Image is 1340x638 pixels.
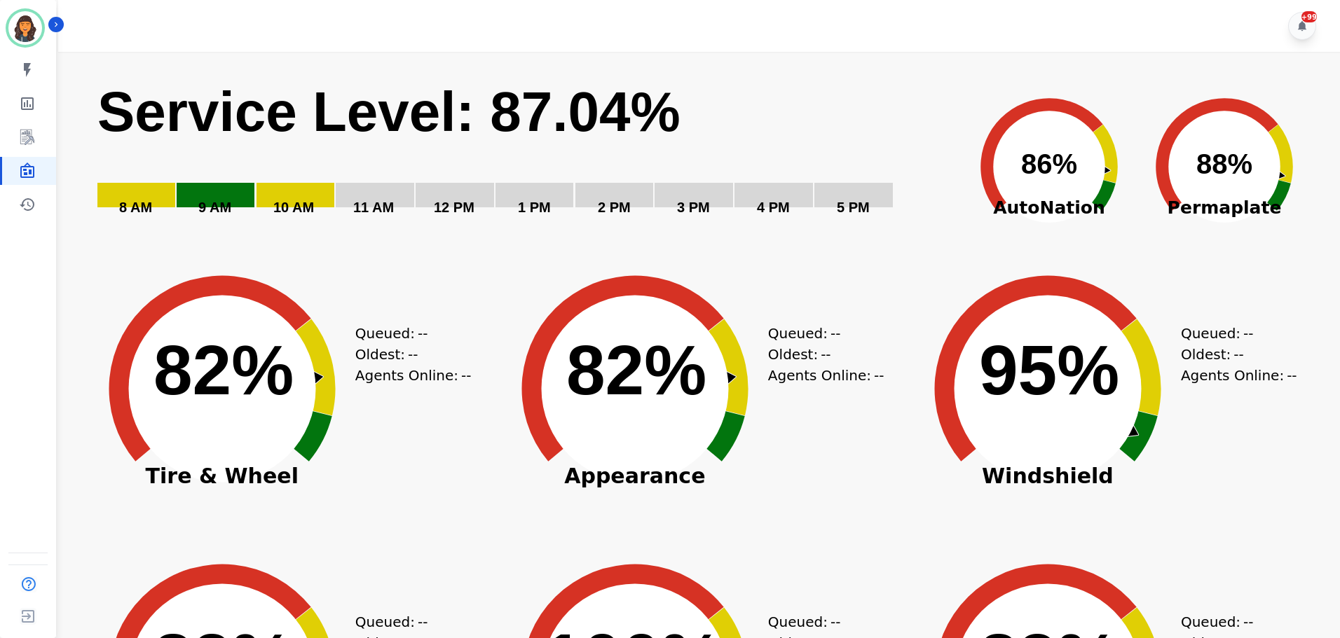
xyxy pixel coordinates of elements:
div: Oldest: [768,344,873,365]
div: Queued: [1181,323,1286,344]
text: 8 AM [119,200,152,215]
div: Agents Online: [355,365,474,386]
div: Oldest: [355,344,460,365]
span: -- [418,323,428,344]
span: Appearance [495,469,775,483]
text: 1 PM [518,200,551,215]
div: Queued: [768,323,873,344]
span: -- [1243,323,1253,344]
div: Queued: [355,611,460,632]
span: -- [461,365,471,386]
div: Agents Online: [768,365,887,386]
div: +99 [1301,11,1317,22]
span: -- [1243,611,1253,632]
text: 10 AM [273,200,314,215]
text: 82% [153,331,294,409]
span: Permaplate [1137,195,1312,221]
span: -- [830,611,840,632]
span: -- [408,344,418,365]
span: -- [821,344,830,365]
text: 5 PM [837,200,870,215]
span: -- [874,365,884,386]
span: AutoNation [962,195,1137,221]
span: -- [418,611,428,632]
text: 86% [1021,148,1077,179]
span: -- [1233,344,1243,365]
text: 2 PM [598,200,631,215]
text: 11 AM [353,200,394,215]
text: 88% [1196,148,1252,179]
div: Queued: [355,323,460,344]
div: Oldest: [1181,344,1286,365]
span: -- [830,323,840,344]
span: -- [1287,365,1297,386]
svg: Service Level: 0% [96,78,959,235]
img: Bordered avatar [8,11,42,45]
div: Agents Online: [1181,365,1300,386]
text: 12 PM [434,200,474,215]
div: Queued: [768,611,873,632]
div: Queued: [1181,611,1286,632]
span: Windshield [908,469,1188,483]
text: 4 PM [757,200,790,215]
text: 95% [979,331,1119,409]
text: 9 AM [198,200,231,215]
text: 3 PM [677,200,710,215]
text: Service Level: 87.04% [97,81,681,143]
span: Tire & Wheel [82,469,362,483]
text: 82% [566,331,706,409]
